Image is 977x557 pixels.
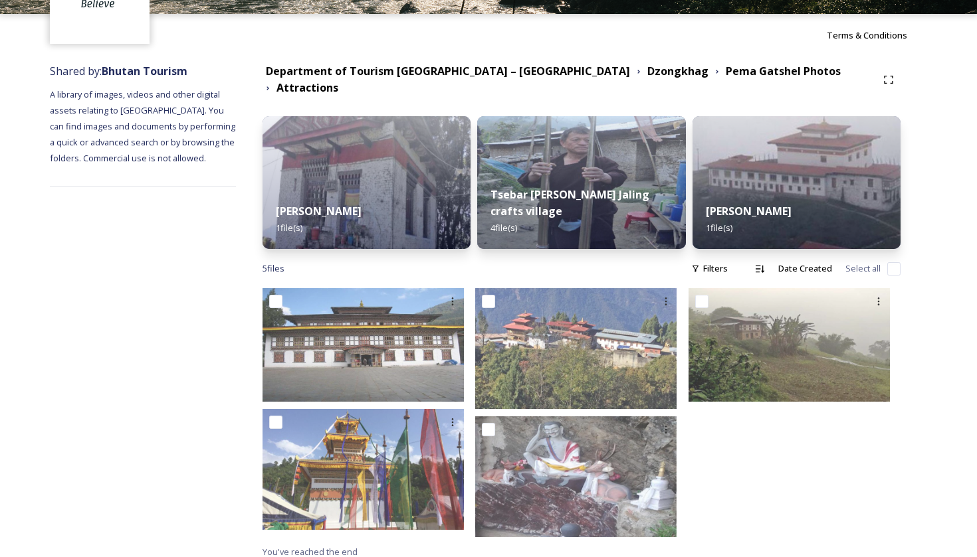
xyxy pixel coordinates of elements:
[263,116,471,249] img: Kheri%2520Goenpa.jpg
[266,64,630,78] strong: Department of Tourism [GEOGRAPHIC_DATA] – [GEOGRAPHIC_DATA]
[477,116,685,249] img: Untitled-5%283%29.jpg
[490,187,649,218] strong: Tsebar [PERSON_NAME] Jaling crafts village
[263,409,464,530] img: Festival Header.jpg
[263,262,284,275] span: 5 file s
[827,27,927,43] a: Terms & Conditions
[726,64,841,78] strong: Pema Gatshel Photos
[706,204,792,218] strong: [PERSON_NAME]
[685,256,734,281] div: Filters
[647,64,708,78] strong: Dzongkhag
[276,204,362,218] strong: [PERSON_NAME]
[706,222,732,234] span: 1 file(s)
[50,88,237,164] span: A library of images, videos and other digital assets relating to [GEOGRAPHIC_DATA]. You can find ...
[276,222,302,234] span: 1 file(s)
[490,222,517,234] span: 4 file(s)
[276,80,338,95] strong: Attractions
[263,288,464,402] img: dzongkhag teaser.jpg
[827,29,907,41] span: Terms & Conditions
[475,288,677,409] img: dzongkhag header.jpg
[50,64,187,78] span: Shared by:
[845,262,881,275] span: Select all
[475,416,677,537] img: attractions header.jpg
[102,64,187,78] strong: Bhutan Tourism
[689,288,890,402] img: dzongkhag attractions teaser.jpg
[772,256,839,281] div: Date Created
[693,116,901,249] img: Yongla%2520Goenpa.jpg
